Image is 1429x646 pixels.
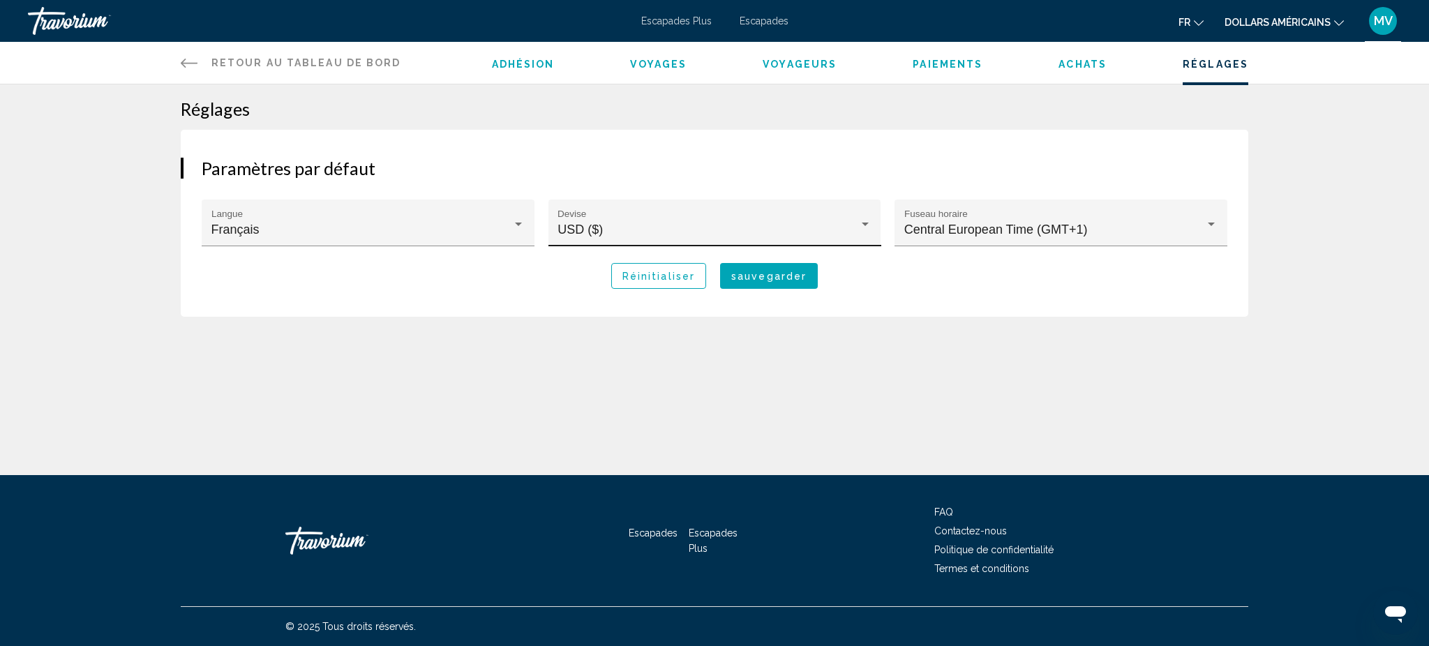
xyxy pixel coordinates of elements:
[689,527,738,554] a: Escapades Plus
[731,271,807,282] span: sauvegarder
[1058,59,1107,70] a: Achats
[622,271,695,282] span: Réinitialiser
[492,59,555,70] a: Adhésion
[211,223,260,236] span: Français
[1183,59,1248,70] a: Réglages
[934,563,1029,574] a: Termes et conditions
[1374,13,1393,28] font: MV
[934,506,953,518] a: FAQ
[181,98,1248,119] h1: Réglages
[558,223,603,236] span: USD ($)
[1373,590,1418,635] iframe: Bouton de lancement de la fenêtre de messagerie
[934,525,1007,536] a: Contactez-nous
[913,59,982,70] a: Paiements
[629,527,678,539] a: Escapades
[611,263,706,289] button: Réinitialiser
[181,42,401,84] a: Retour au tableau de bord
[720,263,818,289] button: sauvegarder
[28,7,627,35] a: Travorium
[285,520,425,562] a: Travorium
[202,158,1227,179] h2: Paramètres par défaut
[934,544,1054,555] a: Politique de confidentialité
[285,621,416,632] font: © 2025 Tous droits réservés.
[1365,6,1401,36] button: Menu utilisateur
[211,57,401,68] span: Retour au tableau de bord
[1179,17,1190,28] font: fr
[1225,12,1344,32] button: Changer de devise
[904,223,1088,236] span: Central European Time (GMT+1)
[1225,17,1331,28] font: dollars américains
[630,59,687,70] a: Voyages
[641,15,712,27] a: Escapades Plus
[763,59,837,70] a: Voyageurs
[740,15,788,27] a: Escapades
[1179,12,1204,32] button: Changer de langue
